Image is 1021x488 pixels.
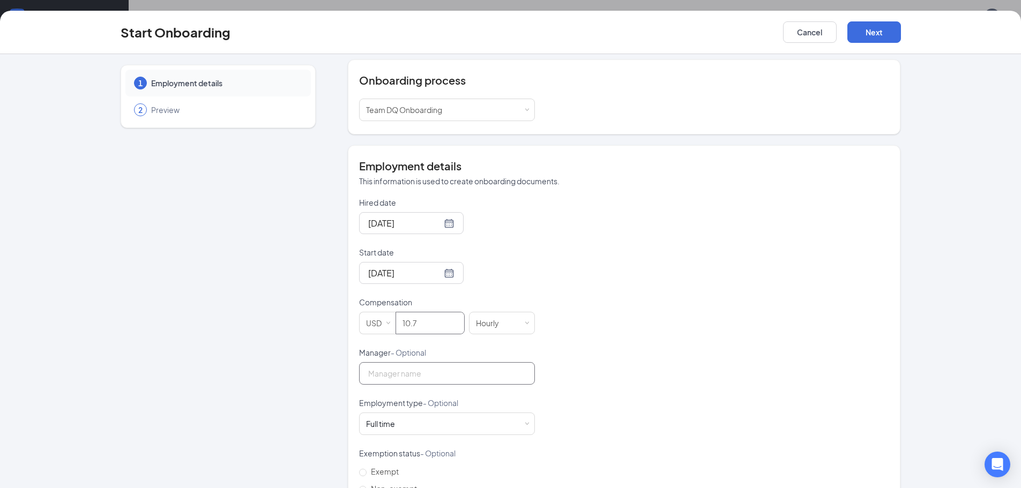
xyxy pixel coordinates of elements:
[138,78,143,88] span: 1
[396,312,464,334] input: Amount
[359,159,889,174] h4: Employment details
[359,197,535,208] p: Hired date
[121,23,230,41] h3: Start Onboarding
[359,297,535,307] p: Compensation
[151,104,300,115] span: Preview
[366,312,389,334] div: USD
[368,266,442,280] input: Sep 23, 2025
[359,347,535,358] p: Manager
[359,176,889,186] p: This information is used to create onboarding documents.
[423,398,458,408] span: - Optional
[366,105,442,115] span: Team DQ Onboarding
[366,418,403,429] div: [object Object]
[847,21,901,43] button: Next
[359,247,535,258] p: Start date
[359,448,535,459] p: Exemption status
[151,78,300,88] span: Employment details
[420,448,456,458] span: - Optional
[366,99,450,121] div: [object Object]
[138,104,143,115] span: 2
[368,216,442,230] input: Sep 16, 2025
[359,397,535,408] p: Employment type
[783,21,837,43] button: Cancel
[985,452,1010,477] div: Open Intercom Messenger
[476,312,506,334] div: Hourly
[359,73,889,88] h4: Onboarding process
[366,418,395,429] div: Full time
[367,467,403,476] span: Exempt
[359,362,535,385] input: Manager name
[391,348,426,357] span: - Optional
